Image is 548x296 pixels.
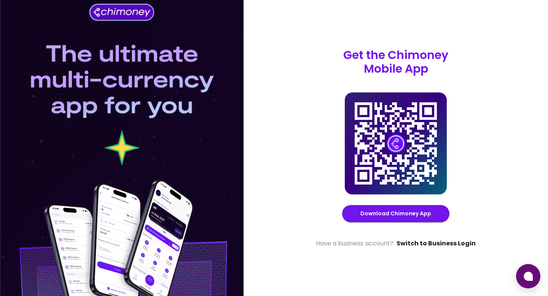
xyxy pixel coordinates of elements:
[516,264,540,288] button: Open chat window
[397,239,476,248] a: Switch to Business Login
[343,48,448,76] p: Get the Chimoney Mobile App
[342,205,449,222] button: Download Chimoney App
[316,239,393,248] span: Have a business account?
[360,209,431,218] a: Download Chimoney App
